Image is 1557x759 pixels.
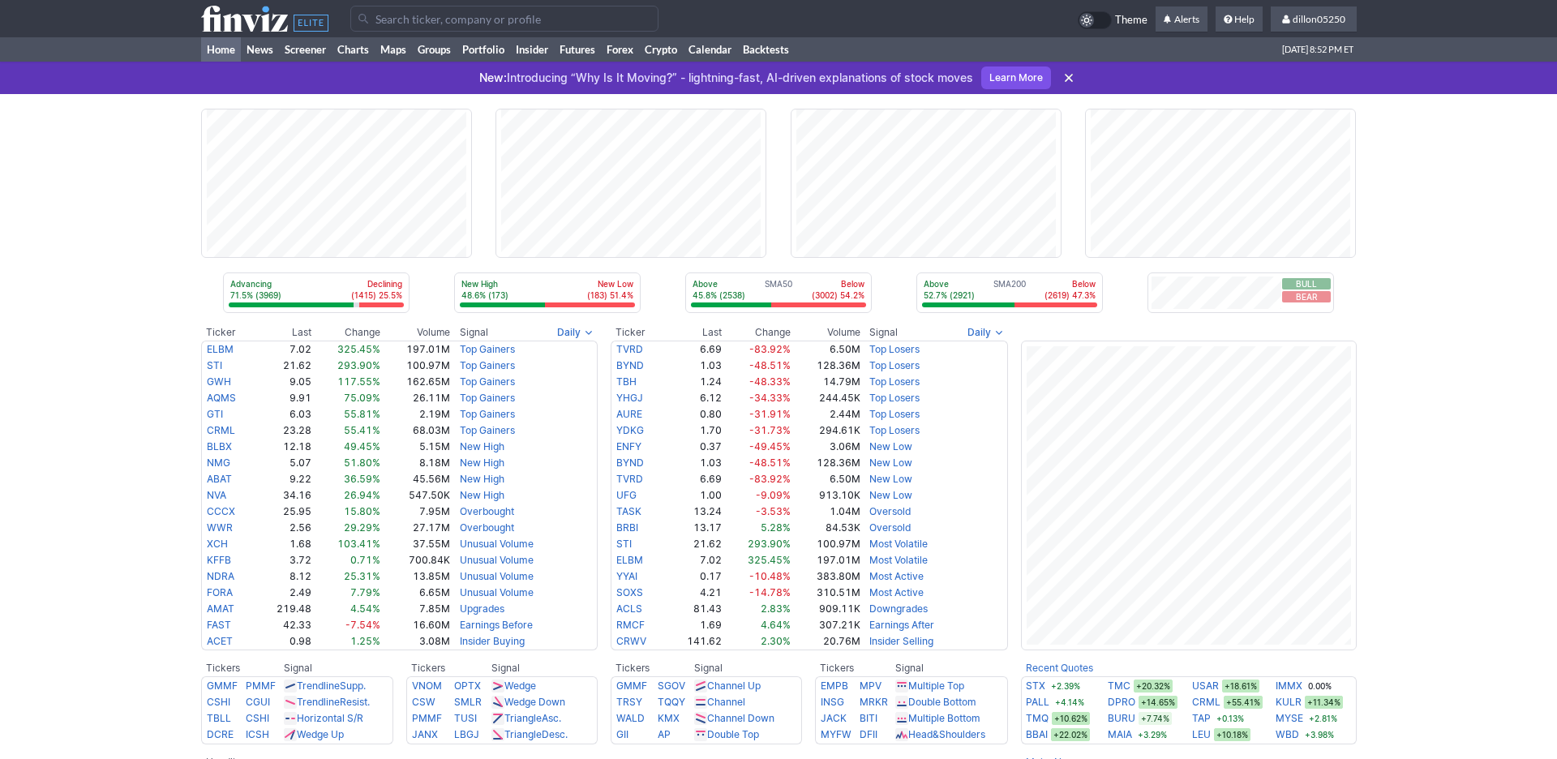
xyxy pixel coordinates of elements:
span: 36.59% [344,473,380,485]
a: MYFW [821,728,851,740]
input: Search [350,6,658,32]
a: ICSH [246,728,269,740]
a: Top Losers [869,392,920,404]
a: Top Gainers [460,343,515,355]
td: 2.49 [255,585,312,601]
a: Learn More [981,66,1051,89]
p: Introducing “Why Is It Moving?” - lightning-fast, AI-driven explanations of stock moves [479,70,973,86]
a: INSG [821,696,844,708]
a: Top Gainers [460,359,515,371]
a: YHGJ [616,392,643,404]
span: 51.80% [344,457,380,469]
td: 7.02 [255,341,312,358]
a: Channel [707,696,745,708]
a: LEU [1192,727,1211,743]
p: 71.5% (3969) [230,289,281,301]
p: 48.6% (173) [461,289,508,301]
td: 6.50M [791,341,861,358]
th: Volume [791,324,861,341]
span: 15.80% [344,505,380,517]
a: New Low [869,489,912,501]
td: 3.06M [791,439,861,455]
a: STX [1026,678,1045,694]
span: 293.90% [748,538,791,550]
a: Oversold [869,505,911,517]
span: 26.94% [344,489,380,501]
a: TBH [616,375,637,388]
a: Maps [375,37,412,62]
td: 13.85M [381,568,451,585]
a: TVRD [616,473,643,485]
a: Home [201,37,241,62]
a: Backtests [737,37,795,62]
a: Double Top [707,728,759,740]
span: 29.29% [344,521,380,534]
a: MRKR [860,696,888,708]
span: -49.45% [749,440,791,452]
a: OPTX [454,680,481,692]
a: STI [207,359,222,371]
a: Crypto [639,37,683,62]
td: 197.01M [381,341,451,358]
a: BRBI [616,521,638,534]
td: 0.80 [667,406,723,422]
td: 244.45K [791,390,861,406]
span: -31.91% [749,408,791,420]
a: MPV [860,680,881,692]
a: BURU [1108,710,1135,727]
a: TriangleDesc. [504,728,568,740]
span: Trendline [297,696,340,708]
td: 37.55M [381,536,451,552]
a: Channel Up [707,680,761,692]
td: 6.50M [791,471,861,487]
td: 6.12 [667,390,723,406]
a: Unusual Volume [460,554,534,566]
a: PMMF [246,680,276,692]
button: Signals interval [963,324,1008,341]
a: FAST [207,619,231,631]
button: Bear [1282,291,1331,302]
span: 325.45% [748,554,791,566]
a: Most Active [869,586,924,598]
span: -14.78% [749,586,791,598]
a: Top Gainers [460,375,515,388]
p: Declining [351,278,402,289]
a: CCCX [207,505,235,517]
a: Alerts [1156,6,1207,32]
a: SGOV [658,680,685,692]
a: NMG [207,457,230,469]
span: -3.53% [756,505,791,517]
a: Top Losers [869,359,920,371]
td: 9.22 [255,471,312,487]
p: (183) 51.4% [587,289,633,301]
a: Screener [279,37,332,62]
td: 13.17 [667,520,723,536]
a: GMMF [616,680,647,692]
a: Upgrades [460,602,504,615]
a: SMLR [454,696,482,708]
a: Top Gainers [460,424,515,436]
a: Downgrades [869,602,928,615]
a: NVA [207,489,226,501]
a: New High [460,457,504,469]
a: Unusual Volume [460,570,534,582]
td: 2.44M [791,406,861,422]
a: TrendlineResist. [297,696,370,708]
a: dillon05250 [1271,6,1357,32]
td: 21.62 [667,536,723,552]
td: 310.51M [791,585,861,601]
a: TRSY [616,696,642,708]
a: New Low [869,473,912,485]
a: Calendar [683,37,737,62]
th: Change [723,324,791,341]
a: CRWV [616,635,646,647]
a: TrendlineSupp. [297,680,366,692]
a: TUSI [454,712,477,724]
a: YDKG [616,424,644,436]
a: Most Volatile [869,538,928,550]
a: Wedge Down [504,696,565,708]
p: Below [1044,278,1096,289]
span: 55.81% [344,408,380,420]
span: 75.09% [344,392,380,404]
a: GMMF [207,680,238,692]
